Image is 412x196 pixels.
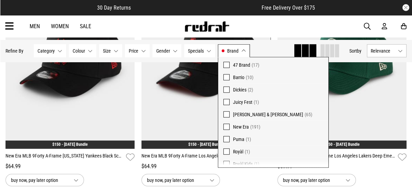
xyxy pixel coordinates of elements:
span: 47 Brand [233,62,250,68]
a: $150 - [DATE] Bundle [188,142,224,147]
p: Refine By [6,48,23,54]
a: Sale [80,23,91,30]
span: (17) [252,62,259,68]
span: (1) [245,149,250,154]
span: Puma [233,137,244,142]
span: (1) [254,161,259,167]
span: Barrio [233,75,244,80]
div: $59.99 [277,162,406,171]
span: [PERSON_NAME] & [PERSON_NAME] [233,112,303,117]
button: buy now, pay later option [277,174,356,186]
span: Price [129,48,138,54]
div: Brand [218,57,329,168]
span: Specials [188,48,204,54]
a: Men [30,23,40,30]
span: Royàl Kids [233,161,253,167]
button: Colour [69,44,96,57]
span: buy now, pay later option [147,176,204,184]
iframe: Customer reviews powered by Trustpilot [145,4,248,11]
span: (65) [305,112,312,117]
button: Sortby [349,47,361,55]
span: Colour [73,48,85,54]
button: Open LiveChat chat widget [6,3,26,23]
span: (1) [254,99,259,105]
a: New Era MLB 9Forty A-Frame [US_STATE] Yankees Black Scarlet Snapback Cap [6,152,123,162]
button: buy now, pay later option [6,174,84,186]
a: $150 - [DATE] Bundle [52,142,88,147]
div: $64.99 [141,162,271,171]
span: (2) [248,87,253,92]
span: (1) [246,137,251,142]
span: Relevance [371,48,395,54]
span: Size [103,48,111,54]
span: buy now, pay later option [11,176,68,184]
span: (191) [250,124,260,130]
button: Gender [152,44,181,57]
span: buy now, pay later option [283,176,340,184]
span: by [357,48,361,54]
span: Juicy Fest [233,99,252,105]
span: Free Delivery Over $175 [262,4,315,11]
span: 30 Day Returns [97,4,131,11]
span: (10) [246,75,253,80]
span: Gender [156,48,170,54]
div: $64.99 [6,162,135,171]
button: Relevance [367,44,406,57]
button: Size [99,44,122,57]
img: Redrat logo [184,21,230,32]
a: Women [51,23,69,30]
a: $150 - [DATE] Bundle [324,142,360,147]
span: Category [38,48,55,54]
button: buy now, pay later option [141,174,220,186]
span: Brand [227,48,239,54]
span: Royàl [233,149,243,154]
span: New Era [233,124,249,130]
button: Category [34,44,66,57]
button: Specials [184,44,215,57]
button: Price [125,44,150,57]
a: New Era MLB 9Forty A-Frame Los Angeles Dodgers Black Scarlet Snapback Cap [141,152,259,162]
button: Brand [218,44,250,57]
a: New Era NBA 9Forty A-Frame Los Angeles Lakers Deep Emerald Snapback Cap [277,152,395,162]
span: Dickies [233,87,246,92]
